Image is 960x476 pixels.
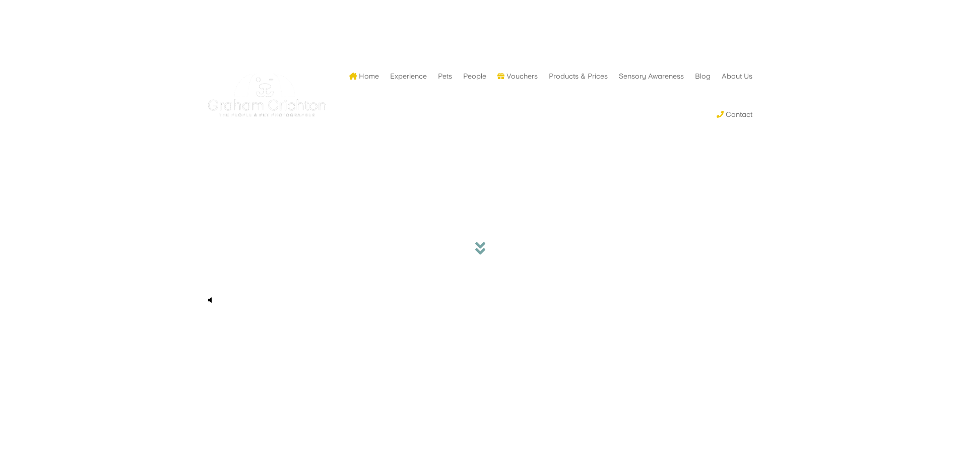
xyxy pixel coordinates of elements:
[717,95,752,133] a: Contact
[549,57,608,95] a: Products & Prices
[463,57,486,95] a: People
[208,215,359,291] video: Your browser does not support HTML5 video.
[438,57,452,95] a: Pets
[349,57,379,95] a: Home
[619,57,684,95] a: Sensory Awareness
[722,57,752,95] a: About Us
[208,68,326,123] img: Graham Crichton Photography Logo
[497,57,538,95] a: Vouchers
[390,57,427,95] a: Experience
[695,57,711,95] a: Blog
